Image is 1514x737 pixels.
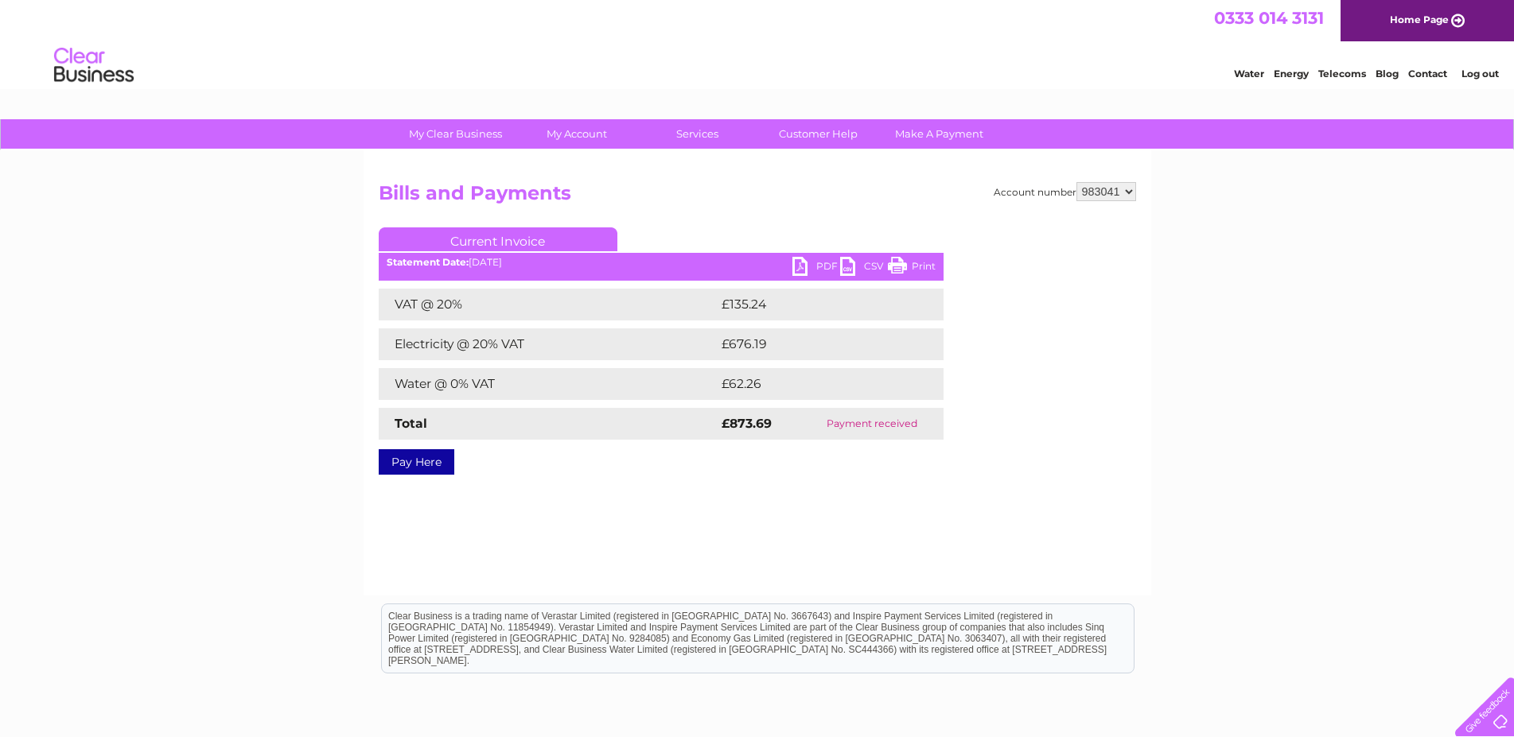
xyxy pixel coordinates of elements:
[379,368,718,400] td: Water @ 0% VAT
[888,257,936,280] a: Print
[379,227,617,251] a: Current Invoice
[387,256,469,268] b: Statement Date:
[1274,68,1309,80] a: Energy
[1376,68,1399,80] a: Blog
[511,119,642,149] a: My Account
[379,449,454,475] a: Pay Here
[792,257,840,280] a: PDF
[718,368,911,400] td: £62.26
[1318,68,1366,80] a: Telecoms
[801,408,944,440] td: Payment received
[718,328,914,360] td: £676.19
[1214,8,1324,28] a: 0333 014 3131
[379,182,1136,212] h2: Bills and Payments
[718,289,914,320] td: £135.24
[390,119,521,149] a: My Clear Business
[379,328,718,360] td: Electricity @ 20% VAT
[632,119,763,149] a: Services
[53,41,134,90] img: logo.png
[722,416,772,431] strong: £873.69
[379,289,718,320] td: VAT @ 20%
[1234,68,1264,80] a: Water
[1461,68,1499,80] a: Log out
[994,182,1136,201] div: Account number
[379,257,944,268] div: [DATE]
[874,119,1005,149] a: Make A Payment
[840,257,888,280] a: CSV
[753,119,884,149] a: Customer Help
[1408,68,1447,80] a: Contact
[382,9,1134,77] div: Clear Business is a trading name of Verastar Limited (registered in [GEOGRAPHIC_DATA] No. 3667643...
[395,416,427,431] strong: Total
